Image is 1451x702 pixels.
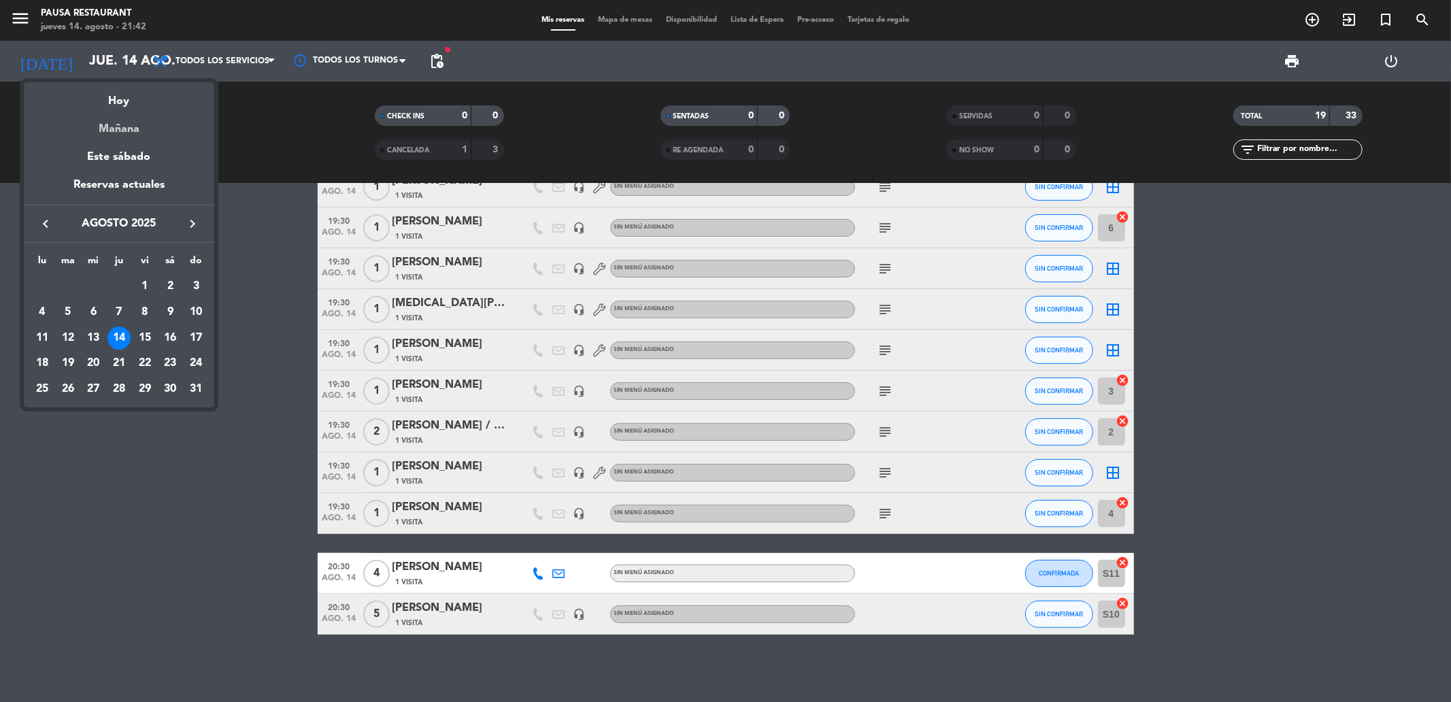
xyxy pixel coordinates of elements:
td: 11 de agosto de 2025 [29,325,55,351]
button: keyboard_arrow_left [33,215,58,233]
td: 3 de agosto de 2025 [183,274,209,300]
div: 3 [184,275,207,298]
th: miércoles [80,253,106,274]
td: 7 de agosto de 2025 [106,299,132,325]
td: 2 de agosto de 2025 [158,274,184,300]
td: 20 de agosto de 2025 [80,351,106,377]
td: 24 de agosto de 2025 [183,351,209,377]
div: 7 [107,301,131,324]
td: 1 de agosto de 2025 [132,274,158,300]
td: 12 de agosto de 2025 [55,325,81,351]
div: Mañana [24,110,214,138]
div: 8 [133,301,156,324]
td: 16 de agosto de 2025 [158,325,184,351]
div: 2 [159,275,182,298]
div: 14 [107,327,131,350]
span: agosto 2025 [58,215,180,233]
div: 1 [133,275,156,298]
div: 17 [184,327,207,350]
div: 23 [159,352,182,375]
div: 29 [133,378,156,401]
div: 30 [159,378,182,401]
div: 9 [159,301,182,324]
th: jueves [106,253,132,274]
td: AGO. [29,274,132,300]
div: 4 [31,301,54,324]
div: Hoy [24,82,214,110]
th: lunes [29,253,55,274]
td: 8 de agosto de 2025 [132,299,158,325]
td: 4 de agosto de 2025 [29,299,55,325]
div: 22 [133,352,156,375]
th: sábado [158,253,184,274]
div: 28 [107,378,131,401]
td: 9 de agosto de 2025 [158,299,184,325]
th: martes [55,253,81,274]
div: 19 [56,352,80,375]
div: 25 [31,378,54,401]
th: domingo [183,253,209,274]
td: 30 de agosto de 2025 [158,376,184,402]
td: 17 de agosto de 2025 [183,325,209,351]
div: 20 [82,352,105,375]
i: keyboard_arrow_right [184,216,201,232]
div: 15 [133,327,156,350]
div: 10 [184,301,207,324]
div: 21 [107,352,131,375]
div: Reservas actuales [24,176,214,204]
div: 27 [82,378,105,401]
th: viernes [132,253,158,274]
div: 16 [159,327,182,350]
td: 29 de agosto de 2025 [132,376,158,402]
td: 10 de agosto de 2025 [183,299,209,325]
div: 5 [56,301,80,324]
div: 18 [31,352,54,375]
div: 11 [31,327,54,350]
td: 5 de agosto de 2025 [55,299,81,325]
td: 18 de agosto de 2025 [29,351,55,377]
i: keyboard_arrow_left [37,216,54,232]
div: 13 [82,327,105,350]
div: Este sábado [24,138,214,176]
div: 24 [184,352,207,375]
div: 12 [56,327,80,350]
td: 31 de agosto de 2025 [183,376,209,402]
td: 6 de agosto de 2025 [80,299,106,325]
div: 26 [56,378,80,401]
td: 13 de agosto de 2025 [80,325,106,351]
td: 23 de agosto de 2025 [158,351,184,377]
td: 27 de agosto de 2025 [80,376,106,402]
button: keyboard_arrow_right [180,215,205,233]
td: 21 de agosto de 2025 [106,351,132,377]
div: 6 [82,301,105,324]
td: 26 de agosto de 2025 [55,376,81,402]
td: 28 de agosto de 2025 [106,376,132,402]
td: 19 de agosto de 2025 [55,351,81,377]
td: 25 de agosto de 2025 [29,376,55,402]
td: 14 de agosto de 2025 [106,325,132,351]
td: 22 de agosto de 2025 [132,351,158,377]
div: 31 [184,378,207,401]
td: 15 de agosto de 2025 [132,325,158,351]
